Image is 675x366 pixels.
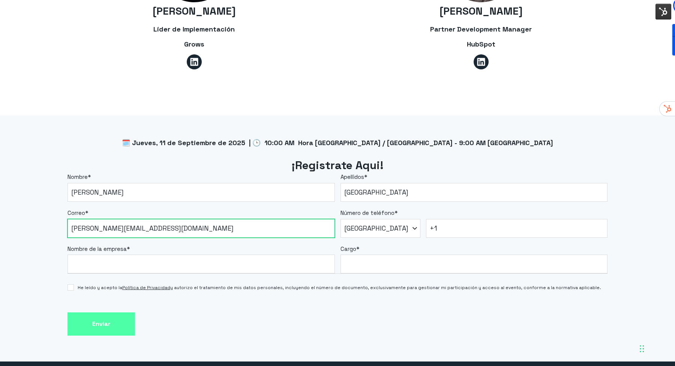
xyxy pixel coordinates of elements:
iframe: Chat Widget [637,330,675,366]
span: Correo [67,209,85,216]
span: HubSpot [467,40,495,48]
input: He leído y acepto laPolítica de Privacidady autorizo el tratamiento de mis datos personales, incl... [67,284,74,291]
span: [PERSON_NAME] [153,4,236,18]
span: Número de teléfono [340,209,394,216]
div: Widget de chat [637,330,675,366]
span: Nombre [67,173,88,180]
input: Enviar [67,312,135,336]
span: Grows [184,40,204,48]
a: Síguenos en LinkedIn [187,54,202,69]
img: Interruptor del menú de herramientas de HubSpot [655,4,671,19]
span: 🗓️ Jueves, 11 de Septiembre de 2025 | 🕒 10:00 AM Hora [GEOGRAPHIC_DATA] / [GEOGRAPHIC_DATA] - 9:0... [122,138,553,147]
a: Política de Privacidad [122,285,170,291]
span: Nombre de la empresa [67,245,127,252]
span: Partner Development Manager [430,25,532,33]
span: Apellidos [340,173,364,180]
span: Líder de Implementación [153,25,235,33]
span: [PERSON_NAME] [439,4,523,18]
span: Cargo [340,245,356,252]
h2: ¡Registrate Aqui! [67,158,607,173]
a: Síguenos en LinkedIn [474,54,489,69]
span: He leído y acepto la y autorizo el tratamiento de mis datos personales, incluyendo el número de d... [78,284,601,291]
div: Arrastrar [640,337,644,360]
